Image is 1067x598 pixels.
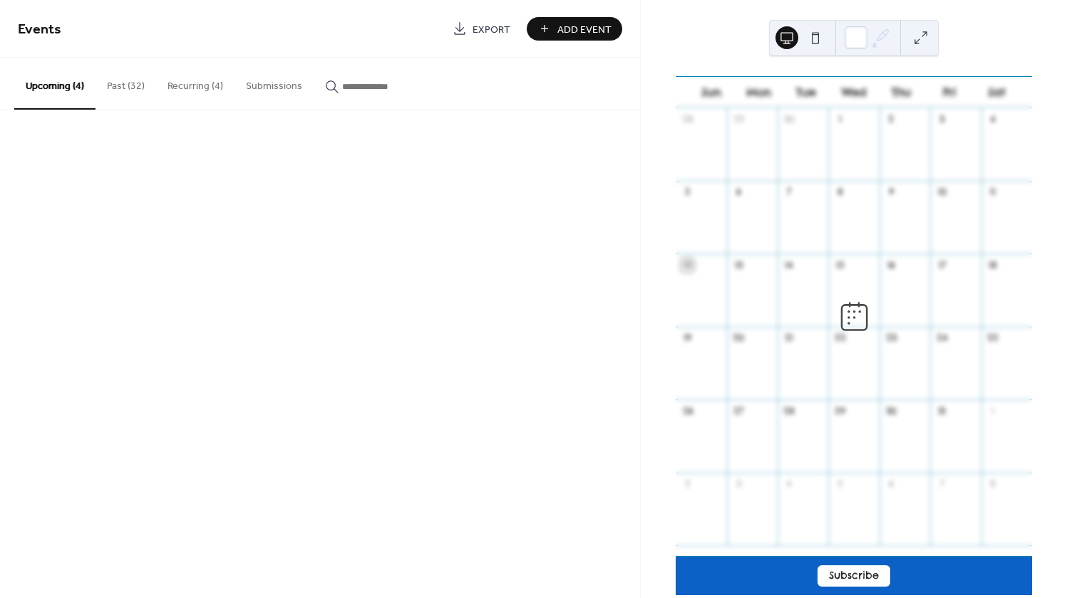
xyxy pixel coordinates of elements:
div: 5 [681,186,694,199]
div: 2 [885,113,897,126]
div: 30 [783,113,795,126]
div: Sat [973,77,1021,107]
button: Recurring (4) [156,58,234,108]
div: Tue [783,77,830,107]
div: 12 [681,258,694,271]
div: 29 [834,404,847,417]
div: 22 [834,332,847,345]
div: 6 [885,478,897,491]
div: 16 [885,258,897,271]
div: 2 [681,478,694,491]
div: 13 [732,258,745,271]
div: 30 [885,404,897,417]
div: 7 [783,186,795,199]
div: 3 [732,478,745,491]
div: Wed [830,77,878,107]
div: 6 [732,186,745,199]
div: 10 [935,186,948,199]
div: 14 [783,258,795,271]
span: Export [473,22,510,37]
div: 25 [986,332,999,345]
button: Subscribe [818,565,890,587]
div: 1 [986,404,999,417]
div: 11 [986,186,999,199]
span: Events [18,16,61,43]
div: 1 [834,113,847,126]
div: 8 [834,186,847,199]
div: Sun [687,77,735,107]
button: Submissions [234,58,314,108]
div: 23 [885,332,897,345]
div: Fri [925,77,973,107]
div: 4 [986,113,999,126]
div: 31 [935,404,948,417]
button: Past (32) [96,58,156,108]
div: 3 [935,113,948,126]
div: Mon [735,77,783,107]
div: 20 [732,332,745,345]
div: 27 [732,404,745,417]
a: Export [442,17,521,41]
button: Add Event [527,17,622,41]
div: 28 [783,404,795,417]
div: 29 [732,113,745,126]
div: 8 [986,478,999,491]
div: 19 [681,332,694,345]
div: 24 [935,332,948,345]
div: 4 [783,478,795,491]
button: Upcoming (4) [14,58,96,110]
div: 21 [783,332,795,345]
div: 28 [681,113,694,126]
div: 18 [986,258,999,271]
div: 7 [935,478,948,491]
div: Thu [878,77,926,107]
div: 5 [834,478,847,491]
div: 17 [935,258,948,271]
div: 9 [885,186,897,199]
div: 26 [681,404,694,417]
span: Add Event [557,22,612,37]
div: 15 [834,258,847,271]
